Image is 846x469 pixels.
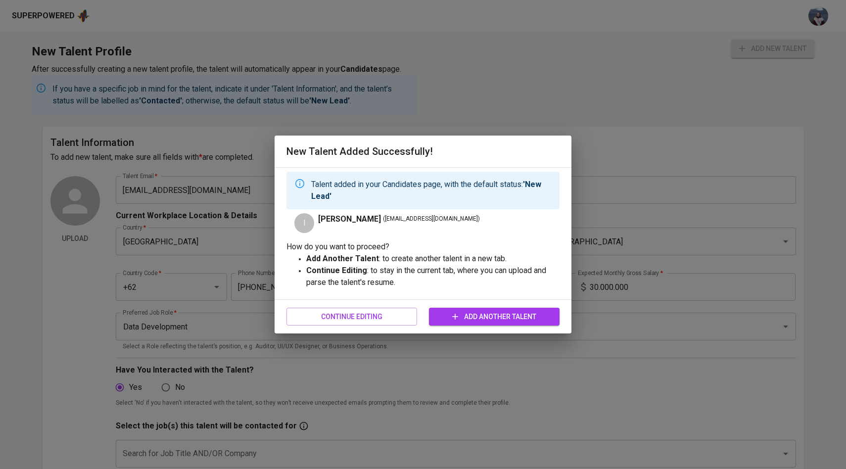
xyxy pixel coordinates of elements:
button: Continue Editing [286,308,417,326]
span: [PERSON_NAME] [318,213,381,225]
h6: New Talent Added Successfully! [286,143,560,159]
button: Add Another Talent [429,308,560,326]
p: : to create another talent in a new tab. [306,253,560,265]
p: How do you want to proceed? [286,241,560,253]
p: Talent added in your Candidates page, with the default status: [311,179,552,202]
strong: Add Another Talent [306,254,379,263]
strong: 'New Lead' [311,180,541,201]
strong: Continue Editing [306,266,367,275]
span: Add Another Talent [437,311,552,323]
span: Continue Editing [294,311,409,323]
p: : to stay in the current tab, where you can upload and parse the talent's resume. [306,265,560,288]
div: I [294,213,314,233]
span: ( [EMAIL_ADDRESS][DOMAIN_NAME] ) [383,214,480,224]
